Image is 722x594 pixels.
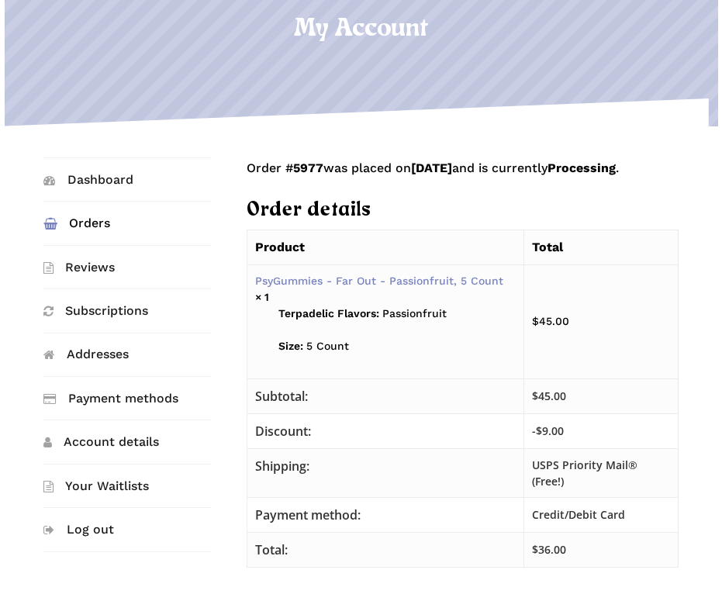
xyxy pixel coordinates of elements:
nav: Account pages [43,157,234,575]
th: Total [524,230,679,264]
a: Addresses [43,333,211,376]
mark: Processing [548,161,616,175]
a: Dashboard [43,158,211,201]
a: Subscriptions [43,289,211,332]
a: Payment methods [43,377,211,420]
th: Payment method: [247,497,524,532]
th: Discount: [247,413,524,448]
th: Subtotal: [247,378,524,413]
a: Orders [43,202,211,244]
span: 45.00 [532,389,566,403]
span: $ [532,315,539,327]
a: Reviews [43,246,211,288]
p: 5 Count [278,338,516,371]
mark: 5977 [293,161,323,175]
bdi: 45.00 [532,315,569,327]
span: $ [532,542,538,557]
span: $ [536,423,542,438]
span: 36.00 [532,542,566,557]
a: Account details [43,420,211,463]
td: - [524,413,679,448]
a: Log out [43,508,211,551]
a: Your Waitlists [43,464,211,507]
span: $ [532,389,538,403]
p: Order # was placed on and is currently . [247,157,679,198]
strong: Terpadelic Flavors: [278,306,379,322]
h2: Order details [247,198,679,224]
a: PsyGummies - Far Out - Passionfruit, 5 Count [255,275,503,287]
th: Total: [247,532,524,567]
th: Shipping: [247,448,524,497]
p: Passionfruit [278,306,516,338]
strong: Size: [278,338,303,354]
td: Credit/Debit Card [524,497,679,532]
strong: × 1 [255,291,269,303]
mark: [DATE] [411,161,452,175]
th: Product [247,230,524,264]
span: 9.00 [536,423,564,438]
td: USPS Priority Mail® (Free!) [524,448,679,497]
